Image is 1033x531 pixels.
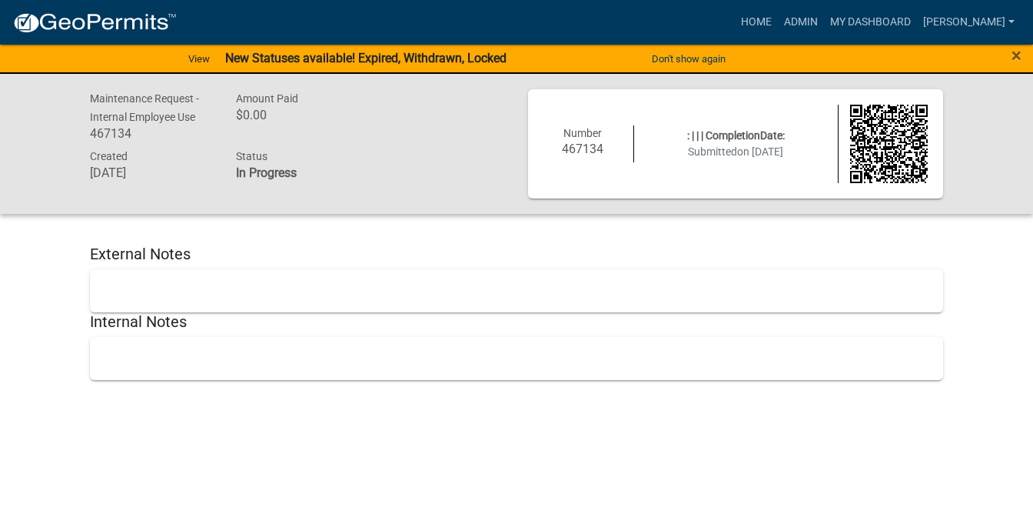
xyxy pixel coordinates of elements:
[90,150,128,162] span: Created
[90,165,213,180] h6: [DATE]
[90,126,213,141] h6: 467134
[236,92,298,105] span: Amount Paid
[778,8,824,37] a: Admin
[236,165,297,180] strong: In Progress
[735,8,778,37] a: Home
[543,142,622,156] h6: 467134
[90,245,943,263] h5: External Notes
[182,46,216,72] a: View
[646,46,732,72] button: Don't show again
[688,145,783,158] span: Submitted on [DATE]
[824,8,917,37] a: My Dashboard
[236,150,267,162] span: Status
[1011,45,1021,66] span: ×
[236,108,359,122] h6: $0.00
[225,51,507,65] strong: New Statuses available! Expired, Withdrawn, Locked
[1011,46,1021,65] button: Close
[687,129,785,142] span: : | | | CompletionDate:
[917,8,1021,37] a: [PERSON_NAME]
[90,92,199,123] span: Maintenance Request - Internal Employee Use
[850,105,928,183] img: QR code
[563,127,602,139] span: Number
[90,312,943,331] h5: Internal Notes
